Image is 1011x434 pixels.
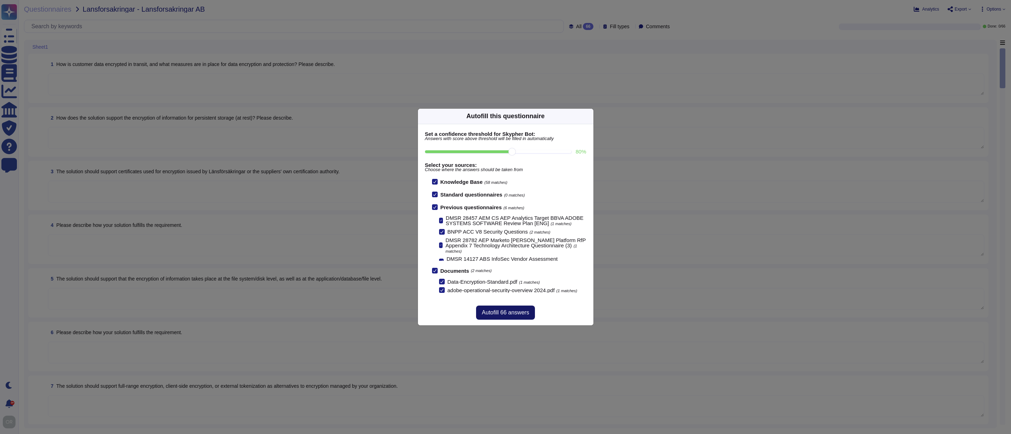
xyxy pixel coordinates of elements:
span: (6 matches) [504,206,524,210]
b: Select your sources: [425,162,586,168]
span: (2 matches) [530,230,550,234]
span: DMSR 14127 ABS InfoSec Vendor Assessment Questionnaire V1.9 [446,256,557,267]
button: Autofill 66 answers [476,306,535,320]
span: (1 matches) [556,289,577,293]
span: adobe-operational-security-overview 2024.pdf [448,287,555,293]
div: Autofill this questionnaire [466,111,544,121]
b: Previous questionnaires [440,204,502,210]
span: (0 matches) [504,193,525,197]
span: BNPP ACC V8 Security Questions [448,229,528,235]
b: Documents [440,268,469,273]
span: (1 matches) [551,222,572,226]
span: (1 matches) [445,244,577,253]
span: Autofill 66 answers [482,310,529,315]
span: Data-Encryption-Standard.pdf [448,279,517,285]
b: Standard questionnaires [440,192,503,198]
span: (2 matches) [471,269,492,273]
span: (1 matches) [519,280,540,284]
span: Choose where the answers should be taken from [425,168,586,172]
b: Set a confidence threshold for Skypher Bot: [425,131,586,137]
label: 80 % [575,149,586,154]
span: (58 matches) [485,180,507,185]
span: Answers with score above threshold will be filled in automatically [425,137,586,141]
b: Knowledge Base [440,179,483,185]
span: DMSR 28457 AEM CS AEP Analytics Target BBVA ADOBE SYSTEMS SOFTWARE Review Plan [ENG] [446,215,584,226]
span: DMSR 28782 AEP Marketo [PERSON_NAME] Platform RfP Appendix 7 Technology Architecture Questionnair... [445,237,586,248]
